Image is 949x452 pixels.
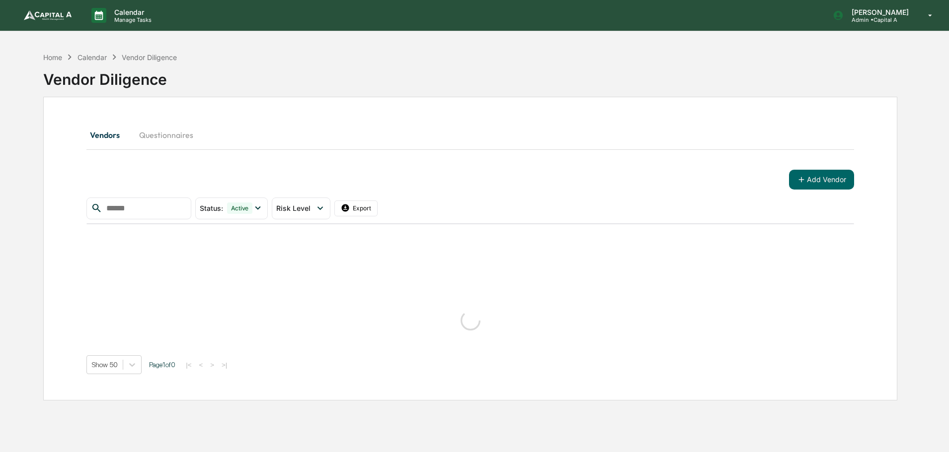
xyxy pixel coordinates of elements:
button: < [196,361,206,369]
button: Add Vendor [789,170,854,190]
p: [PERSON_NAME] [844,8,914,16]
img: logo [24,10,72,20]
span: Risk Level [276,204,311,212]
button: >| [219,361,230,369]
button: Export [334,200,378,216]
button: |< [183,361,194,369]
div: Active [227,202,253,214]
span: Page 1 of 0 [149,361,175,369]
p: Admin • Capital A [844,16,914,23]
p: Calendar [106,8,157,16]
div: Vendor Diligence [122,53,177,62]
div: secondary tabs example [86,123,854,147]
div: Home [43,53,62,62]
p: Manage Tasks [106,16,157,23]
span: Status : [200,204,223,212]
button: > [207,361,217,369]
div: Vendor Diligence [43,63,897,88]
button: Vendors [86,123,131,147]
div: Calendar [78,53,107,62]
button: Questionnaires [131,123,201,147]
